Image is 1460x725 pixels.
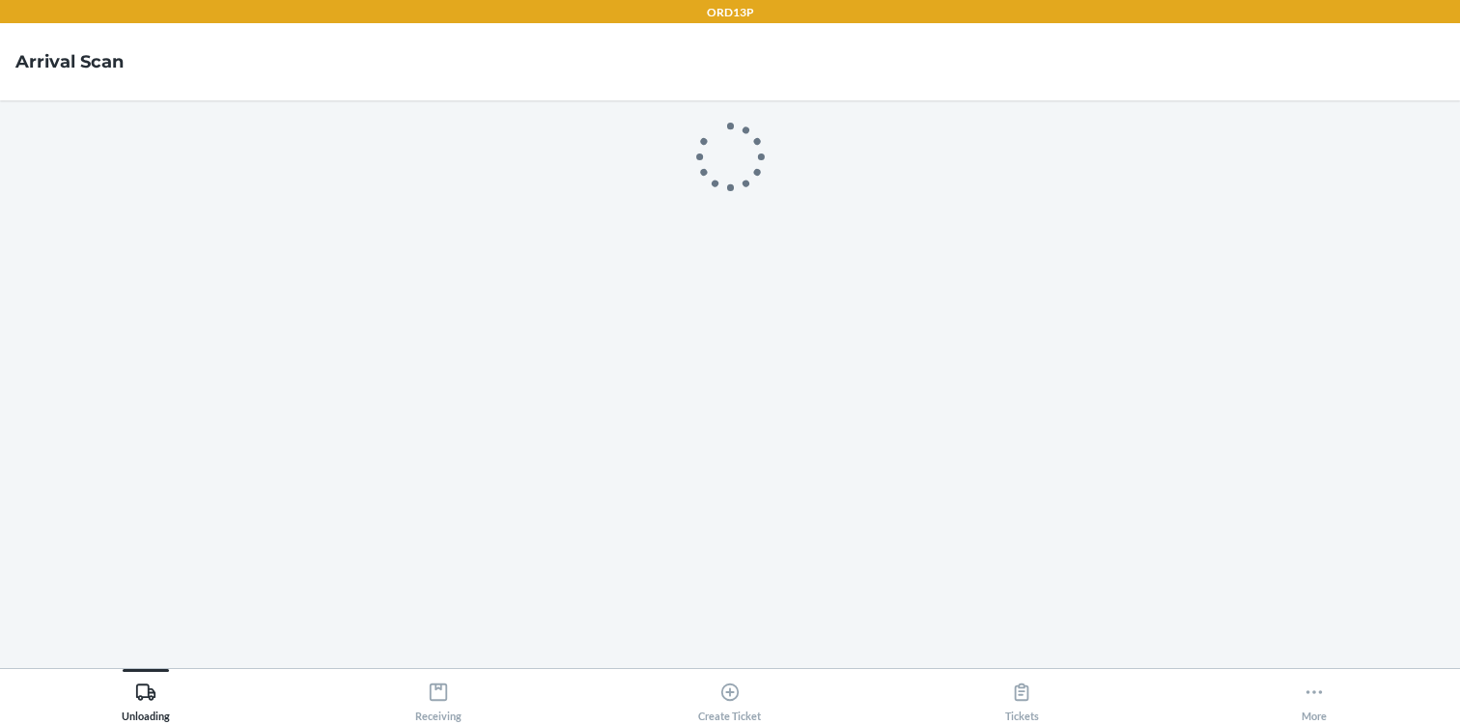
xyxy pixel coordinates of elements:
[1168,669,1460,722] button: More
[15,49,124,74] h4: Arrival Scan
[584,669,876,722] button: Create Ticket
[1005,674,1039,722] div: Tickets
[1302,674,1327,722] div: More
[698,674,761,722] div: Create Ticket
[415,674,462,722] div: Receiving
[292,669,583,722] button: Receiving
[122,674,170,722] div: Unloading
[876,669,1167,722] button: Tickets
[707,4,754,21] p: ORD13P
